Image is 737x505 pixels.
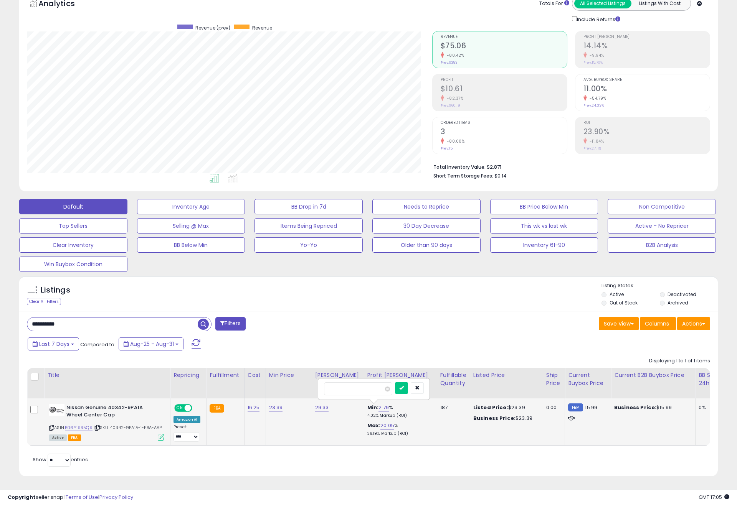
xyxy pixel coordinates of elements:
div: [PERSON_NAME] [315,371,361,379]
div: Cost [248,371,263,379]
h2: 14.14% [583,41,710,52]
b: Max: [367,422,381,429]
div: seller snap | | [8,494,133,501]
span: Last 7 Days [39,340,69,348]
small: -82.37% [444,95,464,101]
span: Ordered Items [441,121,567,125]
div: Repricing [174,371,203,379]
span: Profit [441,78,567,82]
div: Current B2B Buybox Price [614,371,692,379]
b: Short Term Storage Fees: [433,173,493,179]
button: Selling @ Max [137,218,245,234]
span: Revenue [252,25,272,31]
label: Active [610,291,624,298]
small: FBA [210,404,224,413]
span: Columns [645,320,669,327]
div: Title [47,371,167,379]
b: Min: [367,404,379,411]
div: 0.00 [546,404,559,411]
a: 20.05 [380,422,394,429]
div: Current Buybox Price [568,371,608,387]
button: Win Buybox Condition [19,257,127,272]
button: B2B Analysis [608,237,716,253]
div: Preset: [174,424,200,442]
div: Amazon AI [174,416,200,423]
small: FBM [568,403,583,411]
div: BB Share 24h. [699,371,727,387]
a: B06Y19R5Q9 [65,424,93,431]
span: Avg. Buybox Share [583,78,710,82]
button: Inventory Age [137,199,245,214]
button: Actions [677,317,710,330]
div: $15.99 [614,404,689,411]
b: Nissan Genuine 40342-9PA1A Wheel Center Cap [66,404,160,420]
a: 2.79 [378,404,389,411]
label: Out of Stock [610,299,638,306]
b: Listed Price: [473,404,508,411]
small: -80.42% [444,53,464,58]
span: $0.14 [494,172,507,179]
div: Min Price [269,371,309,379]
div: Displaying 1 to 1 of 1 items [649,357,710,365]
button: BB Price Below Min [490,199,598,214]
button: Non Competitive [608,199,716,214]
button: Default [19,199,127,214]
div: Include Returns [566,15,630,23]
h2: 23.90% [583,127,710,138]
button: Older than 90 days [372,237,481,253]
span: Profit [PERSON_NAME] [583,35,710,39]
span: Compared to: [80,341,116,348]
a: 16.25 [248,404,260,411]
button: Needs to Reprice [372,199,481,214]
button: Active - No Repricer [608,218,716,234]
small: Prev: 27.11% [583,146,601,151]
label: Deactivated [668,291,696,298]
a: 23.39 [269,404,283,411]
h2: 3 [441,127,567,138]
th: The percentage added to the cost of goods (COGS) that forms the calculator for Min & Max prices. [364,368,437,398]
label: Archived [668,299,688,306]
button: Yo-Yo [254,237,363,253]
small: Prev: $60.19 [441,103,460,108]
span: 15.99 [585,404,597,411]
a: Privacy Policy [99,493,133,501]
div: $23.39 [473,415,537,422]
button: Top Sellers [19,218,127,234]
div: % [367,422,431,436]
b: Business Price: [473,415,516,422]
button: 30 Day Decrease [372,218,481,234]
b: Total Inventory Value: [433,164,486,170]
div: Profit [PERSON_NAME] on Min/Max [367,371,434,387]
div: Fulfillment [210,371,241,379]
p: Listing States: [601,282,717,290]
span: 2025-09-8 17:05 GMT [699,493,729,501]
h2: $75.06 [441,41,567,52]
span: Aug-25 - Aug-31 [130,340,174,348]
li: $2,871 [433,162,704,171]
button: Items Being Repriced [254,218,363,234]
span: Revenue [441,35,567,39]
div: Clear All Filters [27,298,61,305]
button: Aug-25 - Aug-31 [119,337,183,350]
span: All listings currently available for purchase on Amazon [49,434,67,441]
span: Show: entries [33,456,88,463]
img: 31KwT+umnHL._SL40_.jpg [49,404,64,416]
small: Prev: 24.33% [583,103,604,108]
h2: $10.61 [441,84,567,95]
div: % [367,404,431,418]
div: 0% [699,404,724,411]
span: OFF [191,405,203,411]
small: -80.00% [444,138,465,144]
small: Prev: $383 [441,60,458,65]
b: Business Price: [614,404,656,411]
button: Filters [215,317,245,331]
div: 187 [440,404,464,411]
span: Revenue (prev) [195,25,230,31]
button: Save View [599,317,639,330]
button: BB Drop in 7d [254,199,363,214]
span: | SKU: 40342-9PA1A-1-FBA-AAP [94,424,162,431]
p: 4.02% Markup (ROI) [367,413,431,418]
span: FBA [68,434,81,441]
a: Terms of Use [66,493,98,501]
span: ON [175,405,185,411]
